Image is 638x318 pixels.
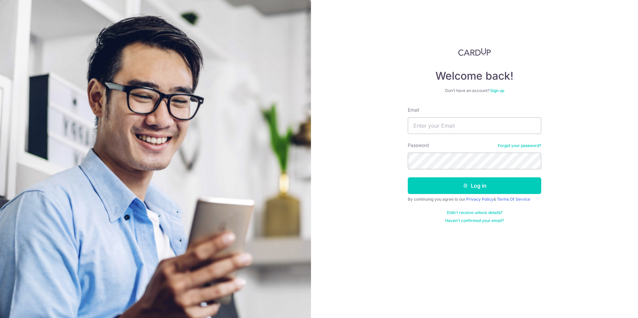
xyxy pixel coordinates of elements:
button: Log in [408,177,541,194]
input: Enter your Email [408,117,541,134]
a: Privacy Policy [466,197,494,202]
a: Terms Of Service [497,197,530,202]
a: Didn't receive unlock details? [447,210,503,215]
a: Haven't confirmed your email? [445,218,504,223]
img: CardUp Logo [458,48,491,56]
div: Don’t have an account? [408,88,541,93]
a: Sign up [490,88,504,93]
h4: Welcome back! [408,69,541,83]
a: Forgot your password? [498,143,541,148]
label: Password [408,142,429,149]
label: Email [408,107,419,113]
div: By continuing you agree to our & [408,197,541,202]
